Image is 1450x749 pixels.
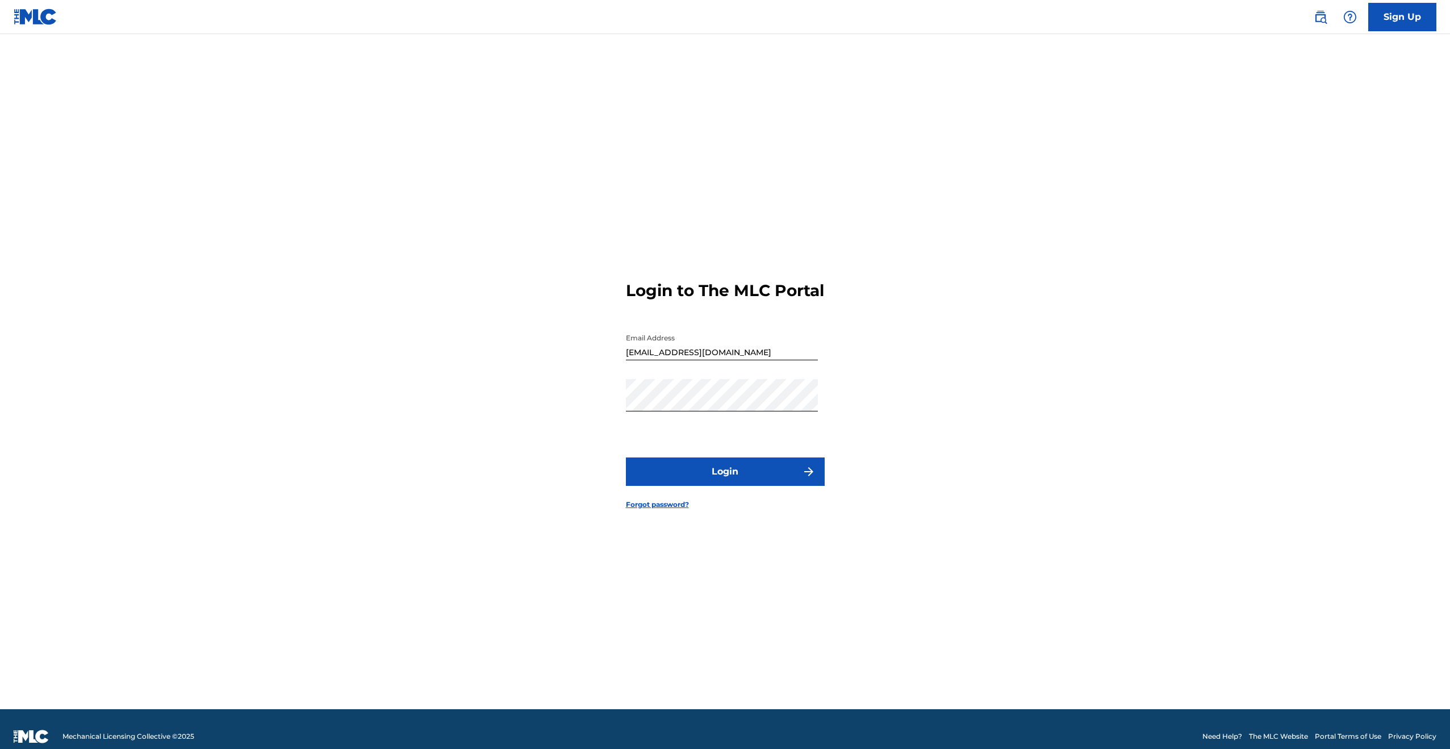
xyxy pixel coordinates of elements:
a: Privacy Policy [1388,731,1436,742]
img: help [1343,10,1357,24]
a: Sign Up [1368,3,1436,31]
a: The MLC Website [1249,731,1308,742]
img: search [1314,10,1327,24]
h3: Login to The MLC Portal [626,281,824,301]
img: MLC Logo [14,9,57,25]
button: Login [626,457,825,486]
a: Forgot password? [626,500,689,510]
img: f7272a7cc735f4ea7f67.svg [802,465,816,478]
a: Portal Terms of Use [1315,731,1381,742]
span: Mechanical Licensing Collective © 2025 [62,731,194,742]
img: logo [14,730,49,743]
a: Need Help? [1202,731,1242,742]
a: Public Search [1309,6,1332,28]
div: Help [1339,6,1361,28]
